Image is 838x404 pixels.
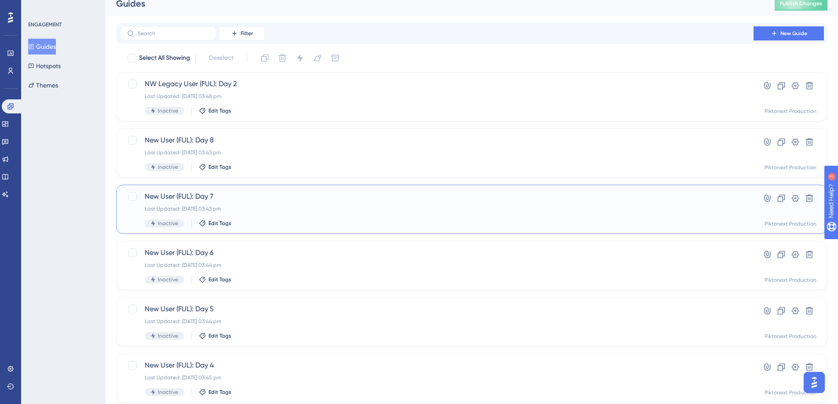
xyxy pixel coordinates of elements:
[28,58,61,74] button: Hotspots
[209,164,231,171] span: Edit Tags
[61,4,64,11] div: 3
[158,276,178,283] span: Inactive
[209,276,231,283] span: Edit Tags
[28,39,56,55] button: Guides
[28,77,58,93] button: Themes
[145,135,728,146] span: New User (FUL): Day 8
[145,247,728,258] span: New User (FUL): Day 6
[145,360,728,371] span: New User (FUL): Day 4
[158,164,178,171] span: Inactive
[145,304,728,314] span: New User (FUL): Day 5
[145,318,728,325] div: Last Updated: [DATE] 03:44 pm
[158,389,178,396] span: Inactive
[209,389,231,396] span: Edit Tags
[139,53,190,63] span: Select All Showing
[801,369,827,396] iframe: UserGuiding AI Assistant Launcher
[28,21,62,28] div: ENGAGEMENT
[199,389,231,396] button: Edit Tags
[145,205,728,212] div: Last Updated: [DATE] 03:43 pm
[199,276,231,283] button: Edit Tags
[158,220,178,227] span: Inactive
[199,164,231,171] button: Edit Tags
[145,93,728,100] div: Last Updated: [DATE] 03:48 pm
[145,262,728,269] div: Last Updated: [DATE] 03:44 pm
[199,220,231,227] button: Edit Tags
[158,107,178,114] span: Inactive
[145,191,728,202] span: New User (FUL): Day 7
[209,220,231,227] span: Edit Tags
[209,53,234,63] span: Deselect
[765,333,816,340] div: Piktonext Production
[199,107,231,114] button: Edit Tags
[780,30,807,37] span: New Guide
[241,30,253,37] span: Filter
[158,332,178,339] span: Inactive
[138,30,209,36] input: Search
[201,50,242,66] button: Deselect
[209,332,231,339] span: Edit Tags
[21,2,55,13] span: Need Help?
[765,277,816,284] div: Piktonext Production
[199,332,231,339] button: Edit Tags
[220,26,264,40] button: Filter
[765,108,816,115] div: Piktonext Production
[765,220,816,227] div: Piktonext Production
[209,107,231,114] span: Edit Tags
[145,149,728,156] div: Last Updated: [DATE] 03:43 pm
[765,164,816,171] div: Piktonext Production
[145,374,728,381] div: Last Updated: [DATE] 03:45 pm
[765,389,816,396] div: Piktonext Production
[754,26,824,40] button: New Guide
[145,79,728,89] span: NW Legacy User (FUL): Day 2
